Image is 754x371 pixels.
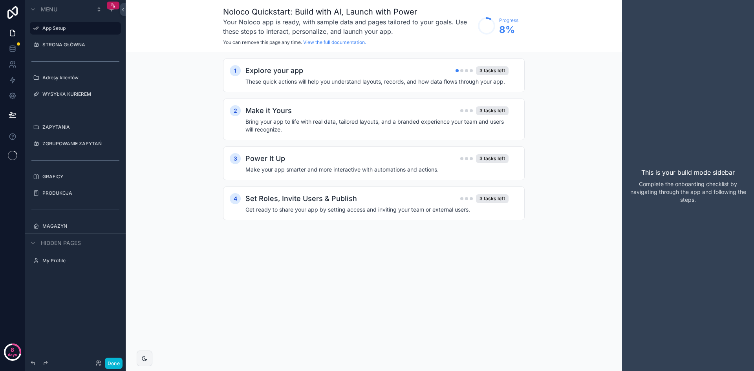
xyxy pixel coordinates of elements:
[499,17,518,24] span: Progress
[42,258,119,264] label: My Profile
[42,124,119,130] label: ZAPYTANIA
[641,168,735,177] p: This is your build mode sidebar
[42,174,119,180] label: GRAFICY
[11,346,14,354] p: 8
[41,239,81,247] span: Hidden pages
[41,5,57,13] span: Menu
[223,6,474,17] h1: Noloco Quickstart: Build with AI, Launch with Power
[42,25,116,31] label: App Setup
[42,223,119,229] label: MAGAZYN
[105,358,123,369] button: Done
[223,17,474,36] h3: Your Noloco app is ready, with sample data and pages tailored to your goals. Use these steps to i...
[223,39,302,45] span: You can remove this page any time.
[303,39,366,45] a: View the full documentation.
[42,141,119,147] label: ZGRUPOWANIE ZAPYTAŃ
[42,190,119,196] label: PRODUKCJA
[499,24,518,36] span: 8 %
[628,180,748,204] p: Complete the onboarding checklist by navigating through the app and following the steps.
[42,75,119,81] label: Adresy klientów
[42,42,119,48] label: STRONA GŁÓWNA
[8,349,17,360] p: days
[42,91,119,97] label: WYSYŁKA KURIEREM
